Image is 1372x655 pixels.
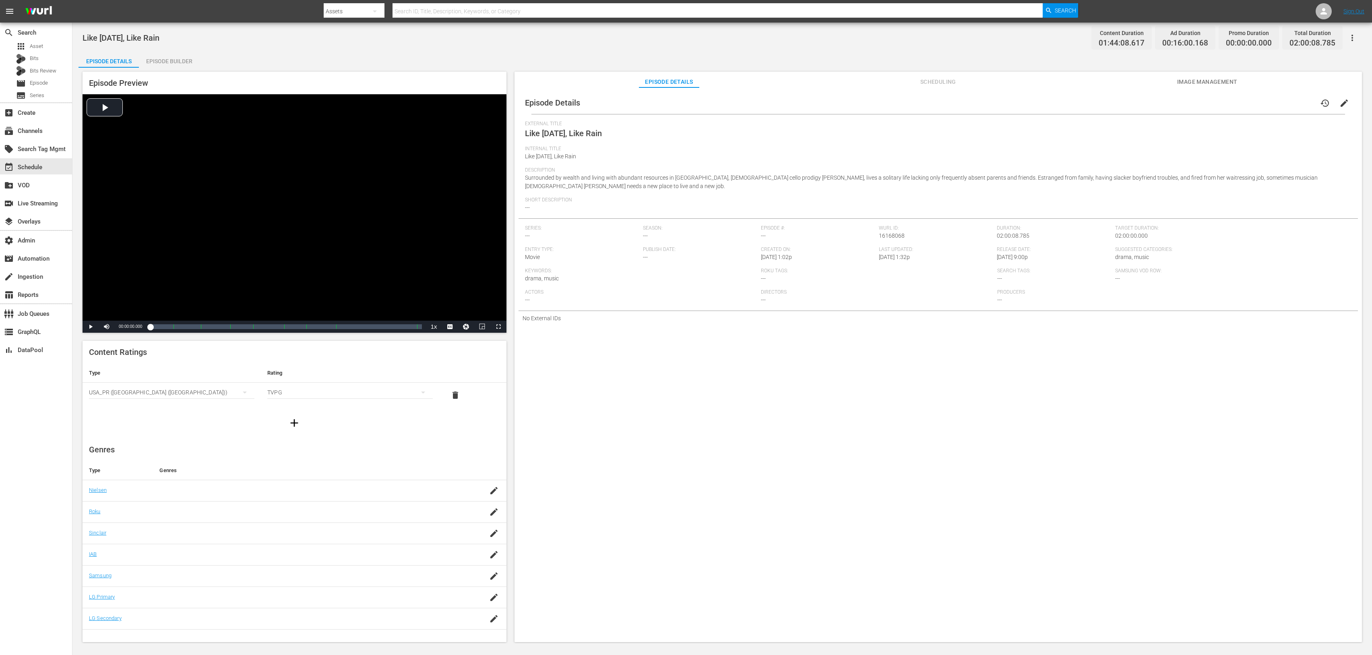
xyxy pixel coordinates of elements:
span: Release Date: [997,247,1111,253]
div: Video Player [83,94,506,333]
a: IAB [89,551,97,557]
button: Mute [99,321,115,333]
div: TVPG [267,381,433,404]
button: delete [446,386,465,405]
div: Promo Duration [1226,27,1272,39]
th: Type [83,461,153,480]
span: [DATE] 1:02p [761,254,792,260]
span: Duration: [997,225,1111,232]
a: Sinclair [89,530,106,536]
span: Short Description [525,197,1347,203]
div: No External IDs [519,311,1358,325]
span: Reports [4,290,14,300]
span: menu [5,6,14,16]
span: --- [997,296,1002,303]
span: delete [450,390,460,400]
th: Rating [261,363,439,383]
span: 02:00:08.785 [1289,39,1335,48]
span: drama, music [525,275,559,282]
span: Season: [643,225,757,232]
span: Image Management [1177,77,1238,87]
table: simple table [83,363,506,408]
a: LG Primary [89,594,115,600]
span: Like [DATE], Like Rain [83,33,159,43]
span: --- [761,232,766,239]
a: LG Secondary [89,615,122,621]
a: Sign Out [1343,8,1364,15]
button: history [1315,93,1335,113]
div: Bits [16,54,26,64]
button: Fullscreen [490,321,506,333]
span: 16168068 [879,232,905,239]
span: 02:00:08.785 [997,232,1029,239]
span: Keywords: [525,268,757,274]
div: Episode Details [79,52,139,71]
span: Created On: [761,247,875,253]
img: ans4CAIJ8jUAAAAAAAAAAAAAAAAAAAAAAAAgQb4GAAAAAAAAAAAAAAAAAAAAAAAAJMjXAAAAAAAAAAAAAAAAAAAAAAAAgAT5G... [19,2,58,21]
span: --- [997,275,1002,282]
span: Publish Date: [643,247,757,253]
span: --- [761,296,766,303]
span: Ingestion [4,272,14,282]
span: Bits Review [30,67,56,75]
span: --- [525,232,530,239]
span: Surrounded by wealth and living with abundant resources in [GEOGRAPHIC_DATA], [DEMOGRAPHIC_DATA] ... [525,174,1318,189]
span: drama, music [1115,254,1149,260]
span: DataPool [4,345,14,355]
span: Schedule [4,162,14,172]
span: Search [1055,3,1076,18]
span: Asset [16,41,26,51]
button: Jump To Time [458,321,474,333]
button: Episode Builder [139,52,199,68]
span: --- [1115,275,1120,282]
span: Description [525,167,1347,174]
span: Scheduling [908,77,968,87]
span: Admin [4,236,14,245]
span: 02:00:00.000 [1115,232,1148,239]
span: Asset [30,42,43,50]
span: Search Tags: [997,268,1111,274]
span: Job Queues [4,309,14,319]
span: 01:44:08.617 [1099,39,1145,48]
span: Create [4,108,14,118]
span: Roku Tags: [761,268,993,274]
span: Search [4,28,14,37]
span: Like [DATE], Like Rain [525,153,576,160]
span: Series [16,91,26,100]
span: Episode [30,79,48,87]
span: Movie [525,254,540,260]
span: Episode Details [639,77,699,87]
span: Episode #: [761,225,875,232]
span: --- [525,296,530,303]
span: Search Tag Mgmt [4,144,14,154]
span: GraphQL [4,327,14,337]
button: Playback Rate [426,321,442,333]
span: 00:16:00.168 [1162,39,1208,48]
button: Captions [442,321,458,333]
a: Samsung [89,572,112,578]
div: Bits Review [16,66,26,76]
span: Samsung VOD Row: [1115,268,1229,274]
span: Producers [997,289,1229,296]
div: Ad Duration [1162,27,1208,39]
span: Wurl ID: [879,225,993,232]
span: --- [525,204,530,211]
span: Automation [4,254,14,263]
span: VOD [4,180,14,190]
div: Content Duration [1099,27,1145,39]
span: [DATE] 1:32p [879,254,910,260]
div: Episode Builder [139,52,199,71]
span: Episode Preview [89,78,148,88]
span: Series: [525,225,639,232]
span: Actors [525,289,757,296]
span: --- [761,275,766,282]
span: Like [DATE], Like Rain [525,129,602,138]
span: Target Duration: [1115,225,1347,232]
span: Entry Type: [525,247,639,253]
span: 00:00:00.000 [1226,39,1272,48]
span: External Title [525,121,1347,127]
span: Suggested Categories: [1115,247,1347,253]
button: edit [1335,93,1354,113]
span: Channels [4,126,14,136]
span: Directors [761,289,993,296]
